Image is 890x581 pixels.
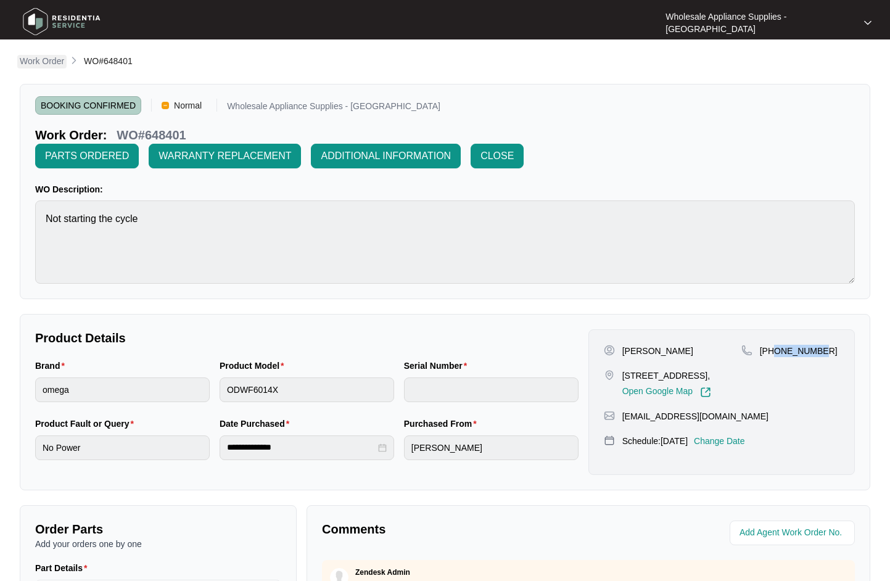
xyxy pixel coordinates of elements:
textarea: Not starting the cycle [35,200,855,284]
p: [PHONE_NUMBER] [760,345,838,357]
button: WARRANTY REPLACEMENT [149,144,301,168]
p: Zendesk Admin [355,567,410,577]
img: map-pin [604,410,615,421]
button: ADDITIONAL INFORMATION [311,144,461,168]
label: Product Model [220,360,289,372]
input: Product Fault or Query [35,435,210,460]
span: BOOKING CONFIRMED [35,96,141,115]
a: Work Order [17,55,67,68]
p: [PERSON_NAME] [622,345,693,357]
p: Add your orders one by one [35,538,281,550]
input: Product Model [220,377,394,402]
img: dropdown arrow [864,20,871,26]
span: PARTS ORDERED [45,149,129,163]
span: WO#648401 [84,56,133,66]
label: Product Fault or Query [35,418,139,430]
img: map-pin [604,435,615,446]
img: map-pin [741,345,752,356]
img: residentia service logo [19,3,105,40]
span: Normal [169,96,207,115]
button: PARTS ORDERED [35,144,139,168]
p: WO#648401 [117,126,186,144]
label: Date Purchased [220,418,294,430]
input: Date Purchased [227,441,376,454]
button: CLOSE [471,144,524,168]
p: [STREET_ADDRESS], [622,369,711,382]
p: Product Details [35,329,579,347]
p: Comments [322,521,580,538]
input: Brand [35,377,210,402]
img: map-pin [604,369,615,381]
p: Order Parts [35,521,281,538]
label: Part Details [35,562,93,574]
span: CLOSE [480,149,514,163]
input: Serial Number [404,377,579,402]
label: Serial Number [404,360,472,372]
p: WO Description: [35,183,855,196]
a: Open Google Map [622,387,711,398]
label: Brand [35,360,70,372]
p: Schedule: [DATE] [622,435,688,447]
span: ADDITIONAL INFORMATION [321,149,451,163]
p: [EMAIL_ADDRESS][DOMAIN_NAME] [622,410,768,422]
label: Purchased From [404,418,482,430]
p: Work Order [20,55,64,67]
img: user-pin [604,345,615,356]
img: Link-External [700,387,711,398]
p: Work Order: [35,126,107,144]
p: Wholesale Appliance Supplies - [GEOGRAPHIC_DATA] [227,102,440,115]
input: Purchased From [404,435,579,460]
img: chevron-right [69,56,79,65]
span: WARRANTY REPLACEMENT [159,149,291,163]
p: Change Date [694,435,745,447]
input: Add Agent Work Order No. [740,525,847,540]
img: Vercel Logo [162,102,169,109]
p: Wholesale Appliance Supplies - [GEOGRAPHIC_DATA] [665,10,853,35]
